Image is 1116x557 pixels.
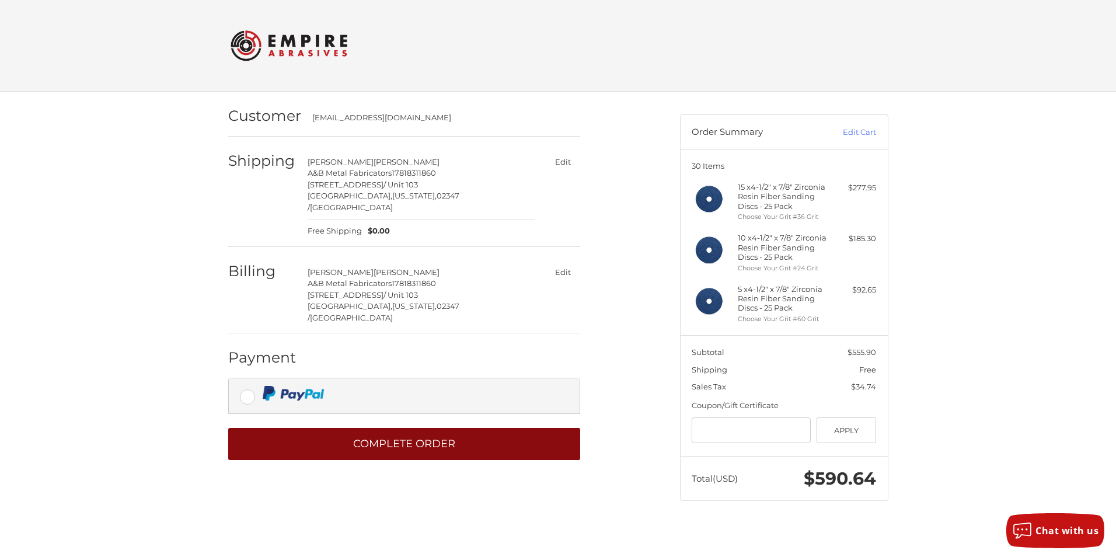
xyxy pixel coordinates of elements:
[738,284,827,313] h4: 5 x 4-1/2" x 7/8" Zirconia Resin Fiber Sanding Discs - 25 Pack
[817,127,876,138] a: Edit Cart
[692,417,811,444] input: Gift Certificate or Coupon Code
[392,191,437,200] span: [US_STATE],
[848,347,876,357] span: $555.90
[851,382,876,391] span: $34.74
[392,278,436,288] span: 17818311860
[310,203,393,212] span: [GEOGRAPHIC_DATA]
[308,180,383,189] span: [STREET_ADDRESS]
[310,313,393,322] span: [GEOGRAPHIC_DATA]
[362,225,390,237] span: $0.00
[859,365,876,374] span: Free
[231,23,347,68] img: Empire Abrasives
[692,365,727,374] span: Shipping
[830,284,876,296] div: $92.65
[692,382,726,391] span: Sales Tax
[228,428,580,460] button: Complete order
[228,107,301,125] h2: Customer
[228,262,297,280] h2: Billing
[1035,524,1098,537] span: Chat with us
[392,301,437,311] span: [US_STATE],
[817,417,877,444] button: Apply
[804,468,876,489] span: $590.64
[1006,513,1104,548] button: Chat with us
[383,180,418,189] span: / Unit 103
[738,212,827,222] li: Choose Your Grit #36 Grit
[228,349,297,367] h2: Payment
[308,191,392,200] span: [GEOGRAPHIC_DATA],
[308,191,459,212] span: 02347 /
[830,182,876,194] div: $277.95
[263,386,324,401] img: PayPal icon
[308,301,459,322] span: 02347 /
[738,182,827,211] h4: 15 x 4-1/2" x 7/8" Zirconia Resin Fiber Sanding Discs - 25 Pack
[392,168,436,177] span: 17818311860
[692,347,724,357] span: Subtotal
[312,112,569,124] div: [EMAIL_ADDRESS][DOMAIN_NAME]
[692,400,876,412] div: Coupon/Gift Certificate
[308,290,383,300] span: [STREET_ADDRESS]
[738,263,827,273] li: Choose Your Grit #24 Grit
[692,127,817,138] h3: Order Summary
[374,267,440,277] span: [PERSON_NAME]
[374,157,440,166] span: [PERSON_NAME]
[830,233,876,245] div: $185.30
[546,154,580,170] button: Edit
[308,168,392,177] span: A&B Metal Fabricators
[308,278,392,288] span: A&B Metal Fabricators
[738,314,827,324] li: Choose Your Grit #60 Grit
[308,225,362,237] span: Free Shipping
[308,301,392,311] span: [GEOGRAPHIC_DATA],
[738,233,827,262] h4: 10 x 4-1/2" x 7/8" Zirconia Resin Fiber Sanding Discs - 25 Pack
[308,157,374,166] span: [PERSON_NAME]
[308,267,374,277] span: [PERSON_NAME]
[228,152,297,170] h2: Shipping
[383,290,418,300] span: / Unit 103
[692,161,876,170] h3: 30 Items
[692,473,738,484] span: Total (USD)
[546,264,580,281] button: Edit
